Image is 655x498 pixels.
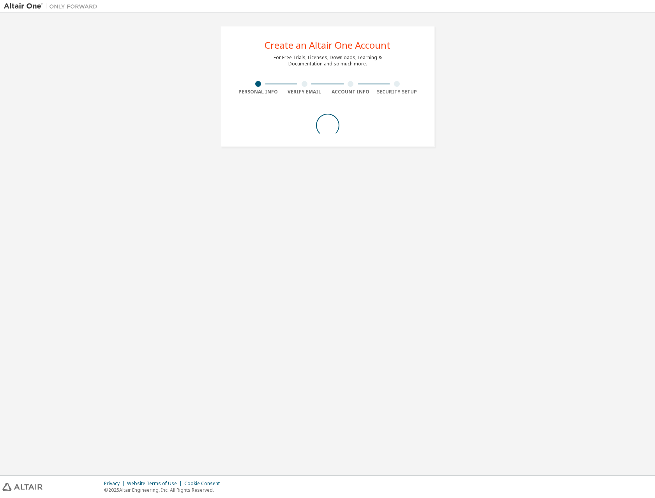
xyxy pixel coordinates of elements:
[184,480,224,487] div: Cookie Consent
[328,89,374,95] div: Account Info
[127,480,184,487] div: Website Terms of Use
[104,480,127,487] div: Privacy
[281,89,328,95] div: Verify Email
[265,40,390,50] div: Create an Altair One Account
[374,89,420,95] div: Security Setup
[4,2,101,10] img: Altair One
[274,55,382,67] div: For Free Trials, Licenses, Downloads, Learning & Documentation and so much more.
[2,483,42,491] img: altair_logo.svg
[104,487,224,493] p: © 2025 Altair Engineering, Inc. All Rights Reserved.
[235,89,282,95] div: Personal Info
